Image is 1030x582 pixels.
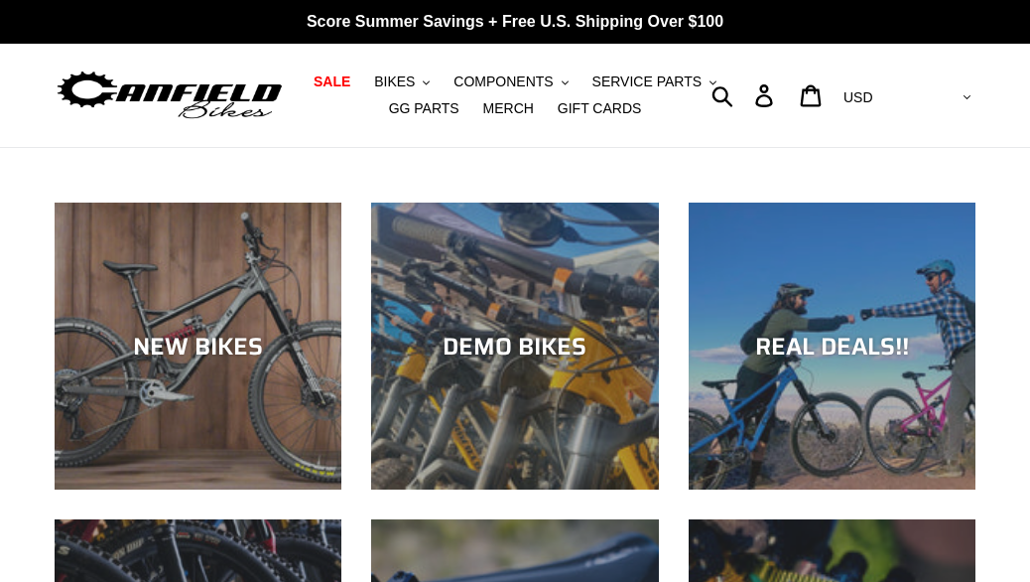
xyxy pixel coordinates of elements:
span: MERCH [483,100,534,117]
div: DEMO BIKES [371,332,658,361]
span: SALE [314,73,350,90]
span: COMPONENTS [453,73,553,90]
a: GG PARTS [379,95,469,122]
a: MERCH [473,95,544,122]
a: GIFT CARDS [548,95,652,122]
span: BIKES [374,73,415,90]
a: NEW BIKES [55,203,341,490]
img: Canfield Bikes [55,67,285,124]
div: REAL DEALS!! [689,332,975,361]
span: SERVICE PARTS [592,73,702,90]
button: SERVICE PARTS [582,69,726,95]
a: SALE [304,69,360,95]
button: COMPONENTS [444,69,578,95]
a: DEMO BIKES [371,203,658,490]
button: BIKES [364,69,440,95]
a: REAL DEALS!! [689,203,975,490]
span: GG PARTS [389,100,459,117]
div: NEW BIKES [55,332,341,361]
span: GIFT CARDS [558,100,642,117]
